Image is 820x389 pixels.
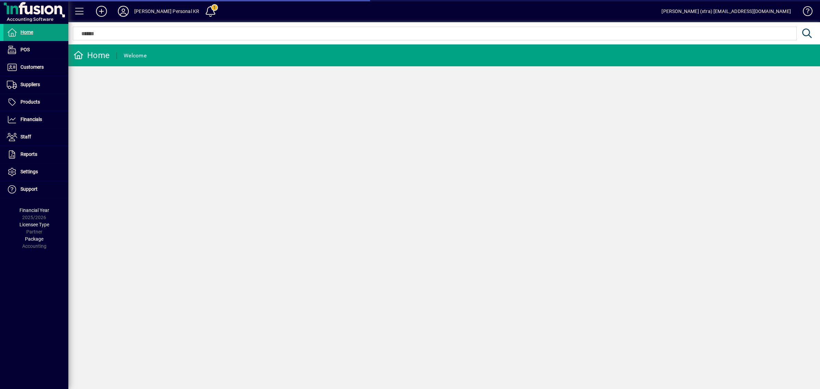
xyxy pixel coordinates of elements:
[20,99,40,105] span: Products
[19,222,49,227] span: Licensee Type
[3,111,68,128] a: Financials
[20,151,37,157] span: Reports
[3,76,68,93] a: Suppliers
[20,134,31,139] span: Staff
[798,1,811,24] a: Knowledge Base
[661,6,791,17] div: [PERSON_NAME] (xtra) [EMAIL_ADDRESS][DOMAIN_NAME]
[91,5,112,17] button: Add
[20,47,30,52] span: POS
[3,41,68,58] a: POS
[3,181,68,198] a: Support
[20,186,38,192] span: Support
[20,82,40,87] span: Suppliers
[3,94,68,111] a: Products
[25,236,43,242] span: Package
[20,29,33,35] span: Home
[3,146,68,163] a: Reports
[73,50,110,61] div: Home
[134,6,199,17] div: [PERSON_NAME] Personal KR
[19,207,49,213] span: Financial Year
[3,59,68,76] a: Customers
[3,163,68,180] a: Settings
[20,117,42,122] span: Financials
[3,129,68,146] a: Staff
[112,5,134,17] button: Profile
[124,50,147,61] div: Welcome
[20,169,38,174] span: Settings
[20,64,44,70] span: Customers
